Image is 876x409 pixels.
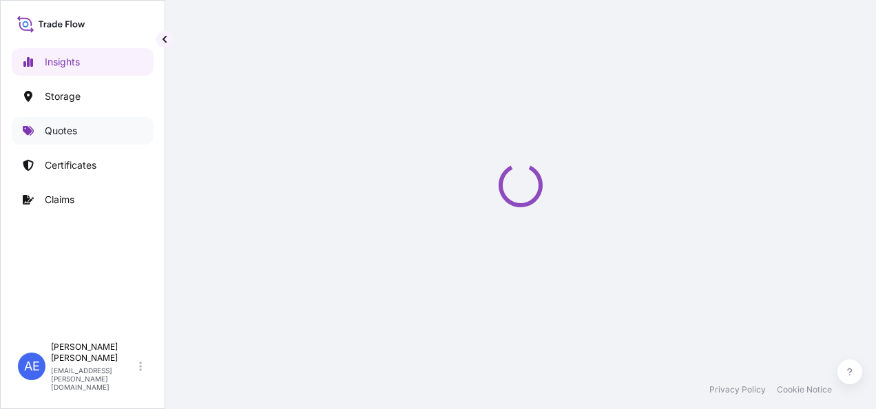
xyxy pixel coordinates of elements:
a: Privacy Policy [709,384,766,395]
p: Insights [45,55,80,69]
p: [PERSON_NAME] [PERSON_NAME] [51,342,136,364]
p: Claims [45,193,74,207]
p: Quotes [45,124,77,138]
p: Storage [45,90,81,103]
a: Cookie Notice [777,384,832,395]
p: Certificates [45,158,96,172]
p: [EMAIL_ADDRESS][PERSON_NAME][DOMAIN_NAME] [51,366,136,391]
a: Insights [12,48,154,76]
a: Quotes [12,117,154,145]
span: AE [24,359,40,373]
a: Claims [12,186,154,213]
a: Storage [12,83,154,110]
a: Certificates [12,151,154,179]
